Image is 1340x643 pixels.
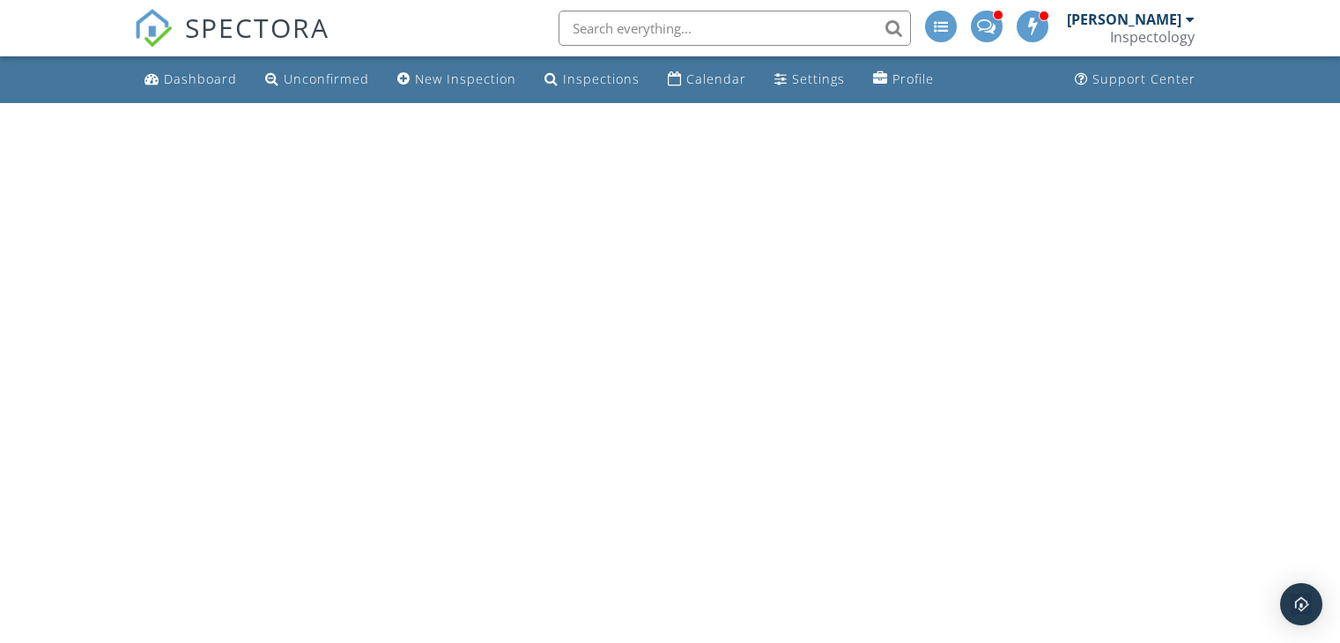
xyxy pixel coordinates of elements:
[164,70,237,87] div: Dashboard
[134,9,173,48] img: The Best Home Inspection Software - Spectora
[258,63,376,96] a: Unconfirmed
[390,63,523,96] a: New Inspection
[185,9,329,46] span: SPECTORA
[559,11,911,46] input: Search everything...
[767,63,852,96] a: Settings
[563,70,640,87] div: Inspections
[792,70,845,87] div: Settings
[661,63,753,96] a: Calendar
[415,70,516,87] div: New Inspection
[892,70,934,87] div: Profile
[686,70,746,87] div: Calendar
[1092,70,1196,87] div: Support Center
[1280,583,1322,625] div: Open Intercom Messenger
[284,70,369,87] div: Unconfirmed
[134,24,329,61] a: SPECTORA
[1110,28,1195,46] div: Inspectology
[1068,63,1203,96] a: Support Center
[866,63,941,96] a: Profile
[1067,11,1181,28] div: [PERSON_NAME]
[137,63,244,96] a: Dashboard
[537,63,647,96] a: Inspections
